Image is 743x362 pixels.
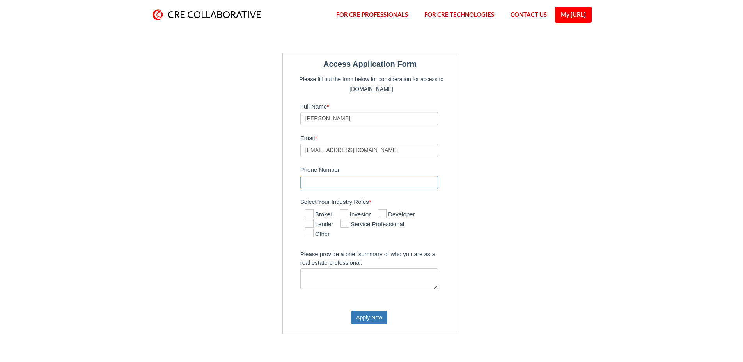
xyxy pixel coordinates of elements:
[300,195,454,207] label: Select Your Industry Roles
[300,163,454,175] label: Phone Number
[340,210,371,219] label: Investor
[287,57,454,71] legend: Access Application Form
[378,210,415,219] label: Developer
[300,100,454,112] label: Full Name
[351,311,387,324] button: Apply Now
[305,210,332,219] label: Broker
[296,75,447,93] p: Please fill out the form below for consideration for access to [DOMAIN_NAME]
[300,247,454,268] label: Please provide a brief summary of who you are as a real estate professional.
[305,220,333,229] label: Lender
[555,7,592,23] a: My [URL]
[305,230,330,239] label: Other
[340,220,404,229] label: Service Professional
[300,131,454,144] label: Email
